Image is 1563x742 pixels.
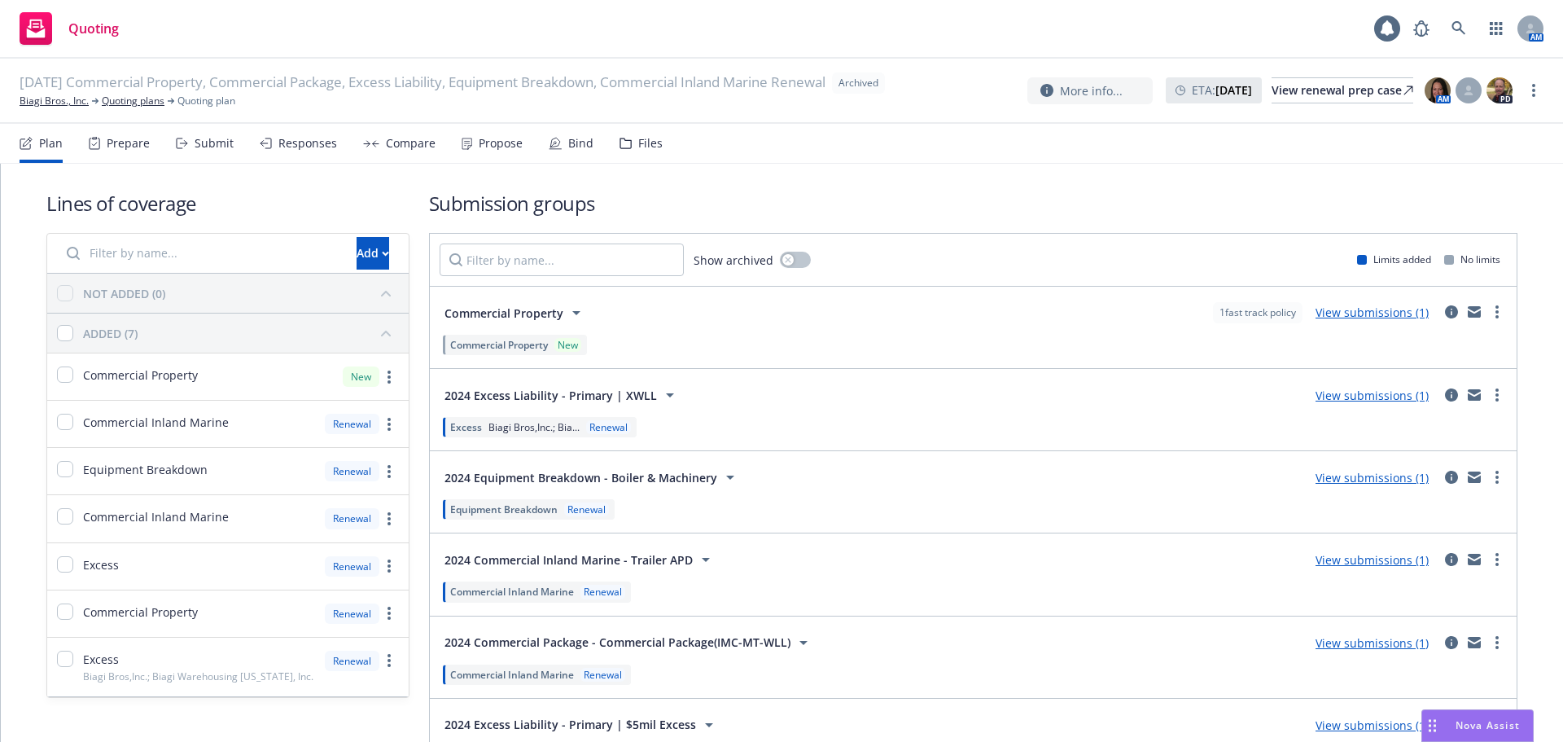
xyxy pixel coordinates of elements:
[444,469,717,486] span: 2024 Equipment Breakdown - Boiler & Machinery
[440,244,684,276] input: Filter by name...
[440,379,685,411] button: 2024 Excess Liability - Primary | XWLL
[379,462,399,481] a: more
[638,137,663,150] div: Files
[1442,302,1461,322] a: circleInformation
[1464,385,1484,405] a: mail
[1272,77,1413,103] a: View renewal prep case
[1425,77,1451,103] img: photo
[440,461,745,494] button: 2024 Equipment Breakdown - Boiler & Machinery
[107,137,150,150] div: Prepare
[444,305,563,322] span: Commercial Property
[450,338,548,352] span: Commercial Property
[444,634,790,651] span: 2024 Commercial Package - Commercial Package(IMC-MT-WLL)
[1442,550,1461,569] a: circleInformation
[83,670,313,683] span: Biagi Bros,Inc.; Biagi Warehousing [US_STATE], Inc.
[325,508,379,529] div: Renewal
[1316,470,1429,485] a: View submissions (1)
[325,651,379,671] div: Renewal
[838,76,878,90] span: Archived
[325,461,379,481] div: Renewal
[1219,305,1296,320] span: 1 fast track policy
[440,626,818,659] button: 2024 Commercial Package - Commercial Package(IMC-MT-WLL)
[479,137,523,150] div: Propose
[325,556,379,577] div: Renewal
[1444,252,1500,266] div: No limits
[586,420,631,434] div: Renewal
[83,604,198,621] span: Commercial Property
[1456,718,1520,732] span: Nova Assist
[379,556,399,576] a: more
[357,237,389,270] button: Add
[580,668,625,682] div: Renewal
[83,367,198,384] span: Commercial Property
[564,503,609,516] div: Renewal
[1442,385,1461,405] a: circleInformation
[1215,82,1252,98] strong: [DATE]
[1316,305,1429,320] a: View submissions (1)
[450,585,574,599] span: Commercial Inland Marine
[488,420,580,434] span: Biagi Bros,Inc.; Bia...
[83,651,119,668] span: Excess
[83,325,138,342] div: ADDED (7)
[20,72,825,94] span: [DATE] Commercial Property, Commercial Package, Excess Liability, Equipment Breakdown, Commercial...
[39,137,63,150] div: Plan
[1272,78,1413,103] div: View renewal prep case
[83,508,229,525] span: Commercial Inland Marine
[83,280,399,306] button: NOT ADDED (0)
[1464,468,1484,487] a: mail
[440,709,724,741] button: 2024 Excess Liability - Primary | $5mil Excess
[444,551,693,569] span: 2024 Commercial Inland Marine - Trailer APD
[379,367,399,387] a: more
[83,320,399,346] button: ADDED (7)
[83,285,165,302] div: NOT ADDED (0)
[580,585,625,599] div: Renewal
[1464,633,1484,652] a: mail
[1192,81,1252,99] span: ETA :
[343,367,379,387] div: New
[46,190,409,217] h1: Lines of coverage
[195,137,234,150] div: Submit
[1316,635,1429,651] a: View submissions (1)
[68,22,119,35] span: Quoting
[379,415,399,434] a: more
[379,604,399,623] a: more
[450,420,482,434] span: Excess
[1316,718,1429,733] a: View submissions (1)
[278,137,337,150] div: Responses
[357,238,389,269] div: Add
[83,414,229,431] span: Commercial Inland Marine
[1316,388,1429,403] a: View submissions (1)
[1405,12,1438,45] a: Report a Bug
[57,237,347,270] input: Filter by name...
[1060,82,1123,99] span: More info...
[440,296,591,329] button: Commercial Property
[1421,709,1534,742] button: Nova Assist
[1357,252,1431,266] div: Limits added
[1480,12,1513,45] a: Switch app
[1486,77,1513,103] img: photo
[379,509,399,529] a: more
[1442,633,1461,652] a: circleInformation
[568,137,593,150] div: Bind
[1487,468,1507,487] a: more
[1443,12,1475,45] a: Search
[83,556,119,573] span: Excess
[177,94,235,108] span: Quoting plan
[554,338,581,352] div: New
[1027,77,1153,104] button: More info...
[102,94,164,108] a: Quoting plans
[13,6,125,51] a: Quoting
[325,414,379,434] div: Renewal
[386,137,436,150] div: Compare
[20,94,89,108] a: Biagi Bros., Inc.
[1442,468,1461,487] a: circleInformation
[1316,552,1429,568] a: View submissions (1)
[1487,302,1507,322] a: more
[1464,302,1484,322] a: mail
[694,252,773,269] span: Show archived
[1487,550,1507,569] a: more
[83,461,208,478] span: Equipment Breakdown
[450,503,558,516] span: Equipment Breakdown
[1487,633,1507,652] a: more
[1422,710,1443,741] div: Drag to move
